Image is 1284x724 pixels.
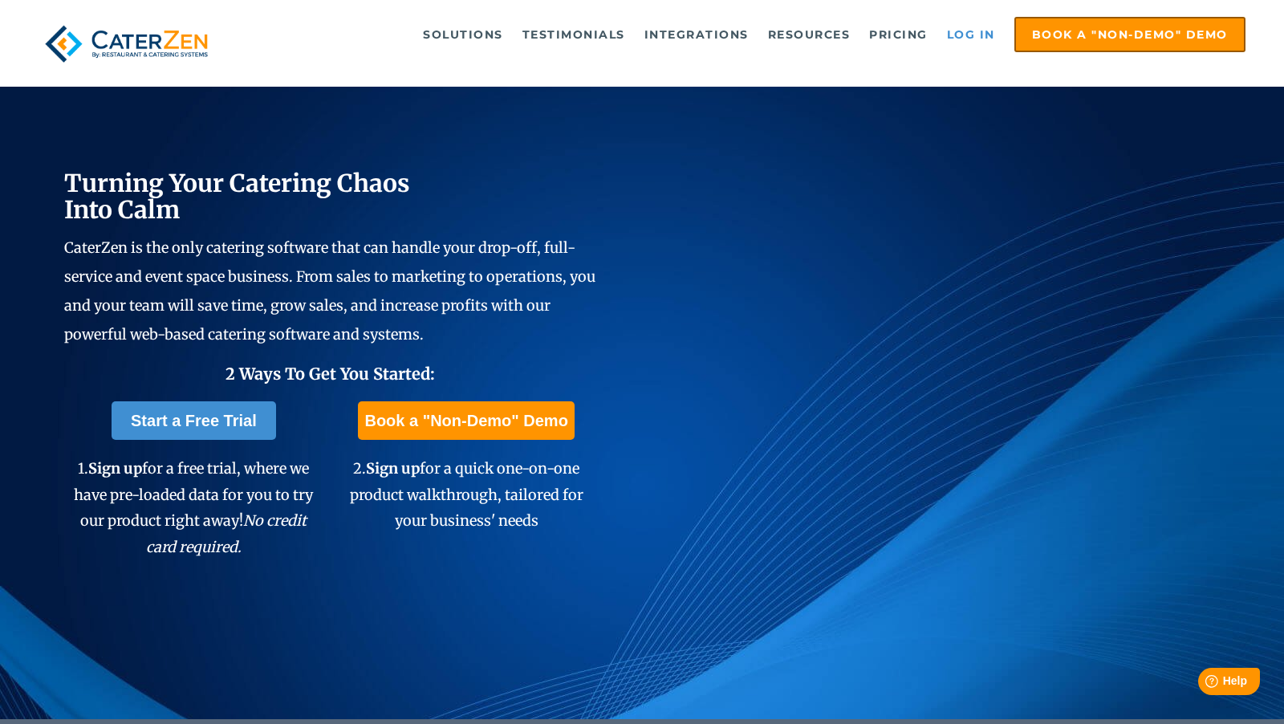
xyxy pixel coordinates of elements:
[760,18,859,51] a: Resources
[939,18,1003,51] a: Log in
[64,168,410,225] span: Turning Your Catering Chaos Into Calm
[88,459,142,478] span: Sign up
[1141,661,1266,706] iframe: Help widget launcher
[74,459,313,555] span: 1. for a free trial, where we have pre-loaded data for you to try our product right away!
[64,238,595,344] span: CaterZen is the only catering software that can handle your drop-off, full-service and event spac...
[350,459,583,530] span: 2. for a quick one-on-one product walkthrough, tailored for your business' needs
[226,364,435,384] span: 2 Ways To Get You Started:
[415,18,511,51] a: Solutions
[358,401,574,440] a: Book a "Non-Demo" Demo
[1014,17,1245,52] a: Book a "Non-Demo" Demo
[366,459,420,478] span: Sign up
[112,401,276,440] a: Start a Free Trial
[39,17,214,71] img: caterzen
[146,511,307,555] em: No credit card required.
[636,18,757,51] a: Integrations
[245,17,1245,52] div: Navigation Menu
[861,18,936,51] a: Pricing
[514,18,633,51] a: Testimonials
